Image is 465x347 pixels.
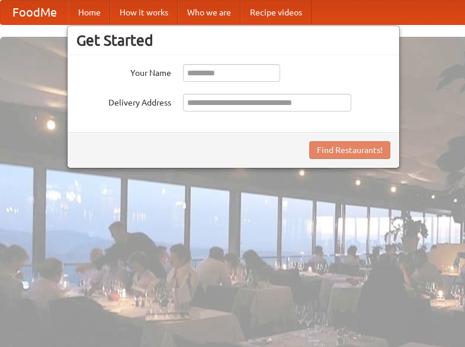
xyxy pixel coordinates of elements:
[178,1,240,24] a: Who we are
[76,64,171,79] label: Your Name
[69,1,110,24] a: Home
[240,1,312,24] a: Recipe videos
[76,31,390,49] h3: Get Started
[1,1,69,24] a: FoodMe
[110,1,178,24] a: How it works
[76,94,171,109] label: Delivery Address
[309,141,390,159] button: Find Restaurants!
